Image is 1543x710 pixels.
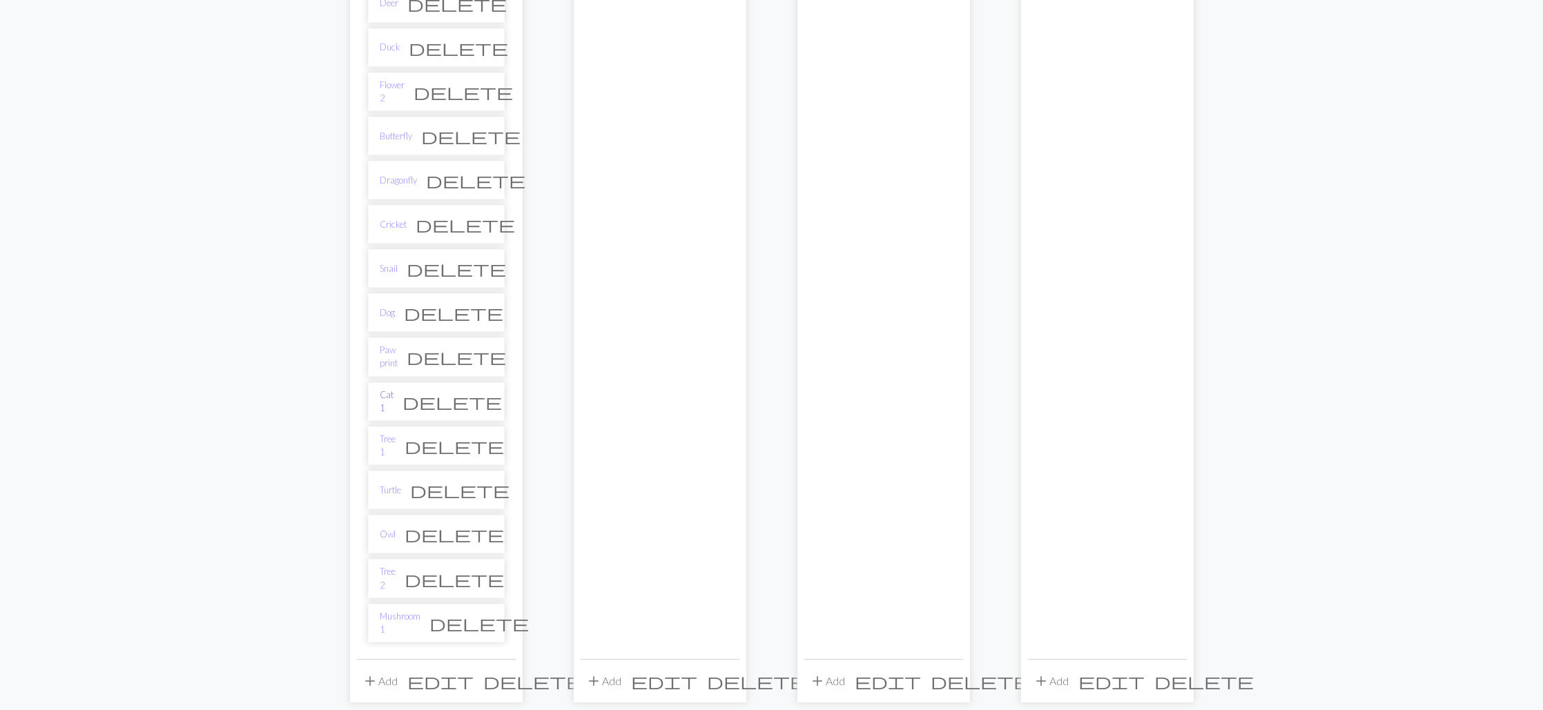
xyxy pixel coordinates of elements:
button: Add [357,668,402,694]
span: delete [405,569,504,589]
a: Flower 2 [380,79,405,105]
button: Delete chart [398,344,515,370]
button: Edit [626,668,702,694]
span: add [585,671,602,691]
a: Dragonfly [380,174,417,187]
a: Cat 1 [380,388,394,415]
button: Delete [478,668,588,694]
a: Turtle [380,484,401,497]
span: delete [410,480,510,500]
i: Edit [1078,673,1145,689]
span: delete [426,170,525,190]
span: edit [631,671,697,691]
i: Edit [631,673,697,689]
a: Tree 2 [380,565,396,591]
span: delete [429,613,529,633]
a: Duck [380,41,400,54]
span: delete [931,671,1030,691]
button: Delete chart [396,521,513,547]
span: edit [407,671,474,691]
a: Cricket [380,218,407,231]
span: delete [409,38,508,57]
a: Butterfly [380,130,412,143]
a: Owl [380,528,396,541]
button: Add [581,668,626,694]
span: delete [405,436,504,455]
button: Add [1028,668,1074,694]
button: Delete chart [401,477,518,503]
button: Delete chart [412,123,530,149]
button: Delete chart [407,211,524,237]
button: Delete [926,668,1035,694]
a: Mushroom 1 [380,610,420,636]
span: delete [405,524,504,544]
button: Edit [850,668,926,694]
button: Delete chart [420,610,538,636]
button: Edit [402,668,478,694]
span: delete [407,347,506,366]
button: Delete [702,668,811,694]
a: Tree 1 [380,433,396,459]
a: Paw print [380,344,398,370]
a: Snail [380,262,398,275]
i: Edit [407,673,474,689]
span: delete [421,126,521,146]
button: Delete chart [394,388,511,415]
button: Delete chart [405,79,522,105]
span: delete [402,392,502,411]
button: Delete chart [396,433,513,459]
span: edit [1078,671,1145,691]
button: Add [804,668,850,694]
button: Edit [1074,668,1149,694]
i: Edit [855,673,921,689]
span: add [809,671,826,691]
span: edit [855,671,921,691]
button: Delete chart [400,34,517,61]
button: Delete chart [396,566,513,592]
button: Delete chart [417,167,534,193]
button: Delete [1149,668,1259,694]
a: Dog [380,306,395,319]
span: delete [404,303,503,322]
button: Delete chart [395,299,512,326]
span: delete [407,259,506,278]
span: add [1033,671,1049,691]
button: Delete chart [398,255,515,282]
span: delete [707,671,806,691]
span: delete [416,215,515,234]
span: delete [483,671,583,691]
span: add [362,671,378,691]
span: delete [414,82,513,101]
span: delete [1154,671,1254,691]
